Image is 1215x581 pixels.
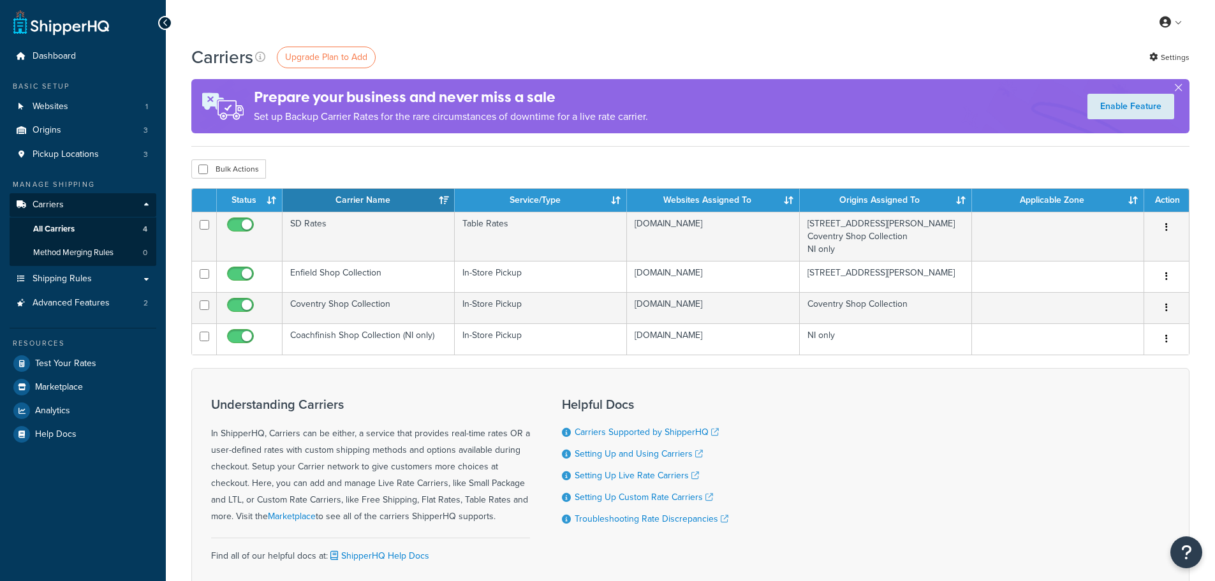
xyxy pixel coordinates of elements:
a: Troubleshooting Rate Discrepancies [575,512,728,526]
a: Analytics [10,399,156,422]
a: Pickup Locations 3 [10,143,156,166]
a: Setting Up Live Rate Carriers [575,469,699,482]
td: [DOMAIN_NAME] [627,261,799,292]
span: 4 [143,224,147,235]
td: In-Store Pickup [455,323,627,355]
span: Websites [33,101,68,112]
a: Setting Up and Using Carriers [575,447,703,460]
a: Enable Feature [1087,94,1174,119]
td: Coachfinish Shop Collection (NI only) [283,323,455,355]
a: Websites 1 [10,95,156,119]
td: Enfield Shop Collection [283,261,455,292]
div: Find all of our helpful docs at: [211,538,530,564]
span: Pickup Locations [33,149,99,160]
li: Websites [10,95,156,119]
td: In-Store Pickup [455,261,627,292]
span: Marketplace [35,382,83,393]
li: Method Merging Rules [10,241,156,265]
a: ShipperHQ Help Docs [328,549,429,563]
div: Basic Setup [10,81,156,92]
span: Test Your Rates [35,358,96,369]
img: ad-rules-rateshop-fe6ec290ccb7230408bd80ed9643f0289d75e0ffd9eb532fc0e269fcd187b520.png [191,79,254,133]
a: Setting Up Custom Rate Carriers [575,490,713,504]
span: 3 [144,149,148,160]
a: Advanced Features 2 [10,291,156,315]
a: Marketplace [268,510,316,523]
button: Bulk Actions [191,159,266,179]
div: Manage Shipping [10,179,156,190]
span: Method Merging Rules [33,247,114,258]
li: Pickup Locations [10,143,156,166]
a: All Carriers 4 [10,217,156,241]
td: [STREET_ADDRESS][PERSON_NAME] [800,261,972,292]
li: Advanced Features [10,291,156,315]
li: All Carriers [10,217,156,241]
h3: Helpful Docs [562,397,728,411]
a: Shipping Rules [10,267,156,291]
td: SD Rates [283,212,455,261]
span: Analytics [35,406,70,416]
span: Advanced Features [33,298,110,309]
a: Carriers Supported by ShipperHQ [575,425,719,439]
div: Resources [10,338,156,349]
td: Coventry Shop Collection [283,292,455,323]
li: Origins [10,119,156,142]
td: [DOMAIN_NAME] [627,323,799,355]
th: Action [1144,189,1189,212]
span: All Carriers [33,224,75,235]
td: NI only [800,323,972,355]
td: Table Rates [455,212,627,261]
span: Upgrade Plan to Add [285,50,367,64]
a: Dashboard [10,45,156,68]
a: Marketplace [10,376,156,399]
button: Open Resource Center [1170,536,1202,568]
a: Origins 3 [10,119,156,142]
span: Shipping Rules [33,274,92,284]
th: Applicable Zone: activate to sort column ascending [972,189,1144,212]
span: Origins [33,125,61,136]
span: Help Docs [35,429,77,440]
span: Dashboard [33,51,76,62]
h1: Carriers [191,45,253,70]
a: Settings [1149,48,1189,66]
h4: Prepare your business and never miss a sale [254,87,648,108]
td: [STREET_ADDRESS][PERSON_NAME] Coventry Shop Collection NI only [800,212,972,261]
th: Status: activate to sort column ascending [217,189,283,212]
span: 0 [143,247,147,258]
span: 2 [144,298,148,309]
a: Test Your Rates [10,352,156,375]
th: Websites Assigned To: activate to sort column ascending [627,189,799,212]
span: 1 [145,101,148,112]
td: [DOMAIN_NAME] [627,212,799,261]
td: In-Store Pickup [455,292,627,323]
a: Upgrade Plan to Add [277,47,376,68]
a: ShipperHQ Home [13,10,109,35]
th: Carrier Name: activate to sort column ascending [283,189,455,212]
th: Origins Assigned To: activate to sort column ascending [800,189,972,212]
p: Set up Backup Carrier Rates for the rare circumstances of downtime for a live rate carrier. [254,108,648,126]
h3: Understanding Carriers [211,397,530,411]
span: Carriers [33,200,64,210]
span: 3 [144,125,148,136]
a: Help Docs [10,423,156,446]
a: Method Merging Rules 0 [10,241,156,265]
a: Carriers [10,193,156,217]
li: Carriers [10,193,156,266]
th: Service/Type: activate to sort column ascending [455,189,627,212]
div: In ShipperHQ, Carriers can be either, a service that provides real-time rates OR a user-defined r... [211,397,530,525]
td: [DOMAIN_NAME] [627,292,799,323]
td: Coventry Shop Collection [800,292,972,323]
